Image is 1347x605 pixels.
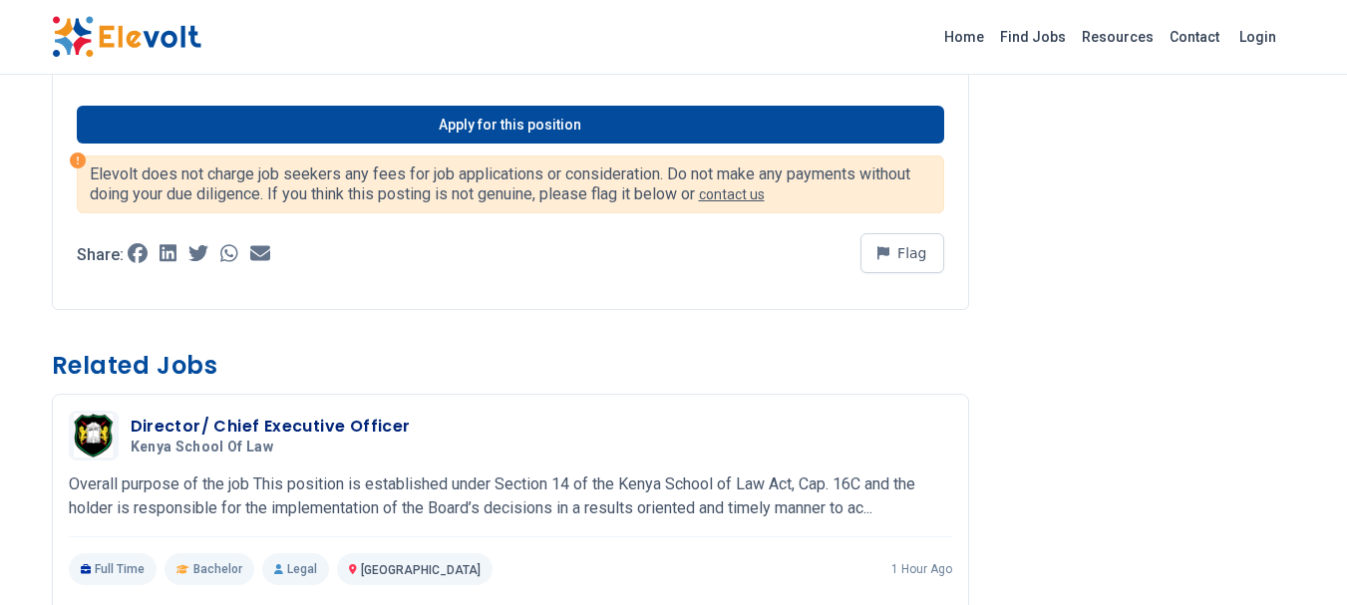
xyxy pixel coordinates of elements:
a: Resources [1074,21,1162,53]
button: Flag [860,233,944,273]
a: Find Jobs [992,21,1074,53]
p: 1 hour ago [891,561,952,577]
img: Kenya School of Law [74,414,114,456]
a: Contact [1162,21,1227,53]
a: Home [936,21,992,53]
p: Overall purpose of the job This position is established under Section 14 of the Kenya School of L... [69,472,952,520]
img: Elevolt [52,16,201,58]
p: Full Time [69,553,158,585]
h3: Director/ Chief Executive Officer [131,415,411,439]
p: Elevolt does not charge job seekers any fees for job applications or consideration. Do not make a... [90,164,931,204]
iframe: Chat Widget [1247,509,1347,605]
a: Kenya School of LawDirector/ Chief Executive OfficerKenya School of LawOverall purpose of the job... [69,411,952,585]
span: Kenya School of Law [131,439,274,456]
p: Share: [77,247,124,263]
span: Bachelor [193,561,242,577]
span: [GEOGRAPHIC_DATA] [361,563,481,577]
h3: Related Jobs [52,350,969,382]
p: Legal [262,553,329,585]
a: contact us [699,186,765,202]
a: Login [1227,17,1288,57]
a: Apply for this position [77,106,944,144]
